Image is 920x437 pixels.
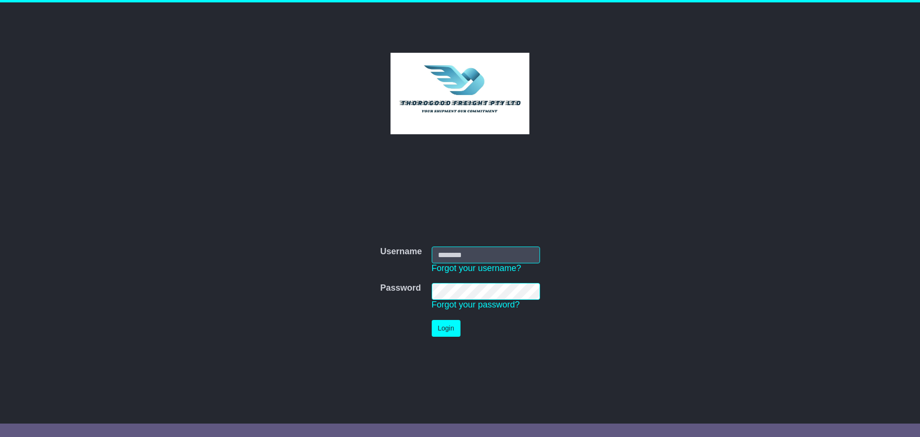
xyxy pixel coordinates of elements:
[432,263,521,273] a: Forgot your username?
[432,320,460,337] button: Login
[432,300,520,309] a: Forgot your password?
[380,283,421,294] label: Password
[391,53,530,134] img: Thorogood Freight Pty Ltd
[380,247,422,257] label: Username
